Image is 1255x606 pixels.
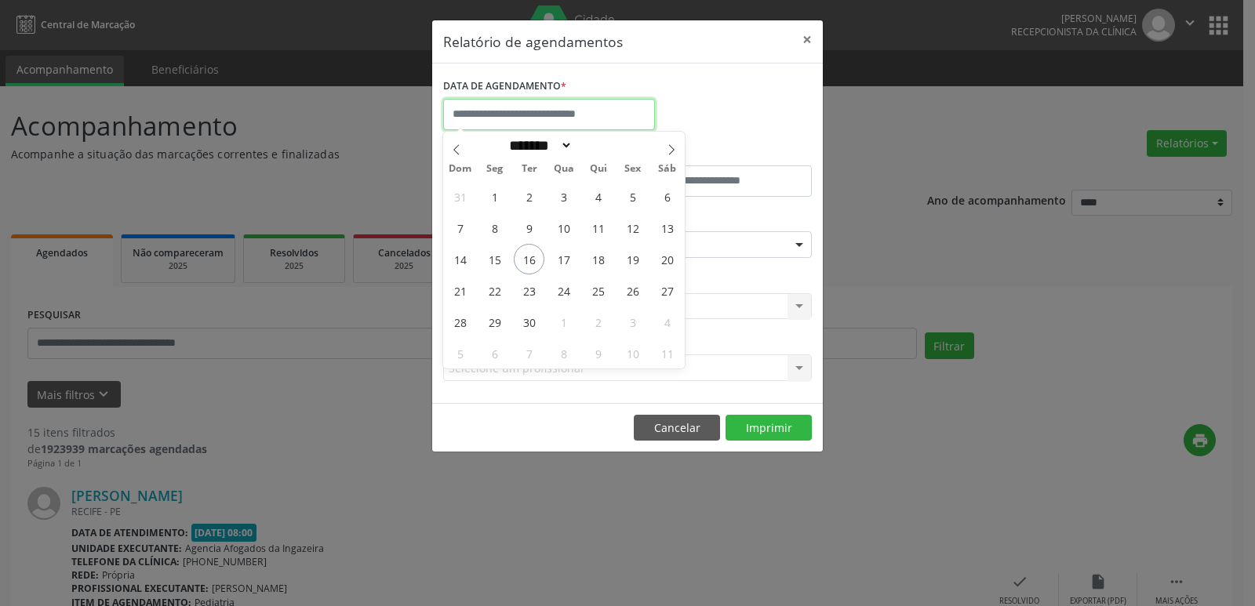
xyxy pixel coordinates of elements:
[445,212,475,243] span: Setembro 7, 2025
[548,338,579,368] span: Outubro 8, 2025
[479,338,510,368] span: Outubro 6, 2025
[650,164,685,174] span: Sáb
[617,307,648,337] span: Outubro 3, 2025
[445,338,475,368] span: Outubro 5, 2025
[514,181,544,212] span: Setembro 2, 2025
[479,212,510,243] span: Setembro 8, 2025
[479,181,510,212] span: Setembro 1, 2025
[617,338,648,368] span: Outubro 10, 2025
[479,244,510,274] span: Setembro 15, 2025
[514,338,544,368] span: Outubro 7, 2025
[514,307,544,337] span: Setembro 30, 2025
[726,415,812,441] button: Imprimir
[514,212,544,243] span: Setembro 9, 2025
[583,212,613,243] span: Setembro 11, 2025
[652,338,682,368] span: Outubro 11, 2025
[548,181,579,212] span: Setembro 3, 2025
[652,307,682,337] span: Outubro 4, 2025
[652,181,682,212] span: Setembro 6, 2025
[617,212,648,243] span: Setembro 12, 2025
[548,307,579,337] span: Outubro 1, 2025
[504,137,573,154] select: Month
[631,141,812,165] label: ATÉ
[443,164,478,174] span: Dom
[583,307,613,337] span: Outubro 2, 2025
[479,307,510,337] span: Setembro 29, 2025
[445,181,475,212] span: Agosto 31, 2025
[634,415,720,441] button: Cancelar
[583,181,613,212] span: Setembro 4, 2025
[445,275,475,306] span: Setembro 21, 2025
[583,338,613,368] span: Outubro 9, 2025
[445,244,475,274] span: Setembro 14, 2025
[617,275,648,306] span: Setembro 26, 2025
[548,244,579,274] span: Setembro 17, 2025
[512,164,547,174] span: Ter
[479,275,510,306] span: Setembro 22, 2025
[548,212,579,243] span: Setembro 10, 2025
[573,137,624,154] input: Year
[514,244,544,274] span: Setembro 16, 2025
[514,275,544,306] span: Setembro 23, 2025
[616,164,650,174] span: Sex
[652,212,682,243] span: Setembro 13, 2025
[583,244,613,274] span: Setembro 18, 2025
[617,181,648,212] span: Setembro 5, 2025
[478,164,512,174] span: Seg
[443,31,623,52] h5: Relatório de agendamentos
[617,244,648,274] span: Setembro 19, 2025
[581,164,616,174] span: Qui
[443,74,566,99] label: DATA DE AGENDAMENTO
[548,275,579,306] span: Setembro 24, 2025
[583,275,613,306] span: Setembro 25, 2025
[547,164,581,174] span: Qua
[791,20,823,59] button: Close
[445,307,475,337] span: Setembro 28, 2025
[652,244,682,274] span: Setembro 20, 2025
[652,275,682,306] span: Setembro 27, 2025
